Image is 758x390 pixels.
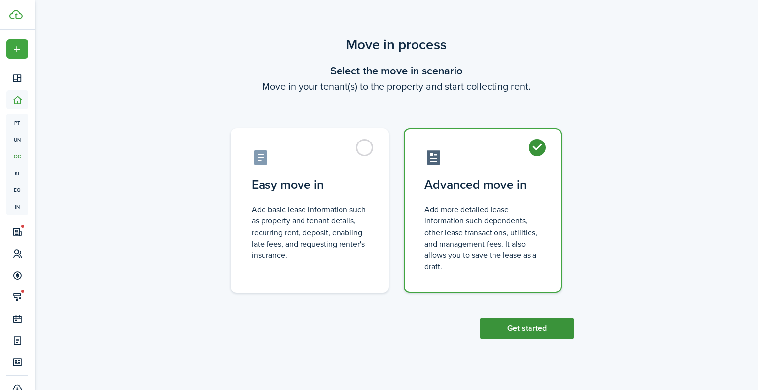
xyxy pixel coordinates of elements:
[219,63,574,79] wizard-step-header-title: Select the move in scenario
[6,131,28,148] a: un
[6,165,28,181] a: kl
[6,39,28,59] button: Open menu
[424,204,541,272] control-radio-card-description: Add more detailed lease information such dependents, other lease transactions, utilities, and man...
[9,10,23,19] img: TenantCloud
[424,176,541,194] control-radio-card-title: Advanced move in
[252,204,368,261] control-radio-card-description: Add basic lease information such as property and tenant details, recurring rent, deposit, enablin...
[252,176,368,194] control-radio-card-title: Easy move in
[219,35,574,55] scenario-title: Move in process
[6,198,28,215] a: in
[480,318,574,339] button: Get started
[6,148,28,165] a: oc
[6,181,28,198] a: eq
[6,114,28,131] a: pt
[219,79,574,94] wizard-step-header-description: Move in your tenant(s) to the property and start collecting rent.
